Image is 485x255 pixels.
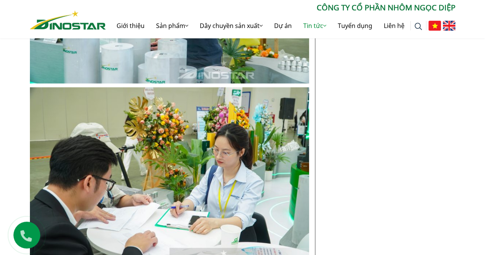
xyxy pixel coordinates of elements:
p: CÔNG TY CỔ PHẦN NHÔM NGỌC DIỆP [106,2,455,13]
a: Dây chuyền sản xuất [194,13,268,38]
a: Giới thiệu [111,13,150,38]
img: search [414,23,422,30]
img: English [443,21,455,31]
a: Sản phẩm [150,13,194,38]
a: Dự án [268,13,298,38]
img: Nhôm Dinostar [30,10,106,30]
a: Tin tức [298,13,332,38]
a: Liên hệ [378,13,410,38]
img: Tiếng Việt [428,21,441,31]
a: Tuyển dụng [332,13,378,38]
